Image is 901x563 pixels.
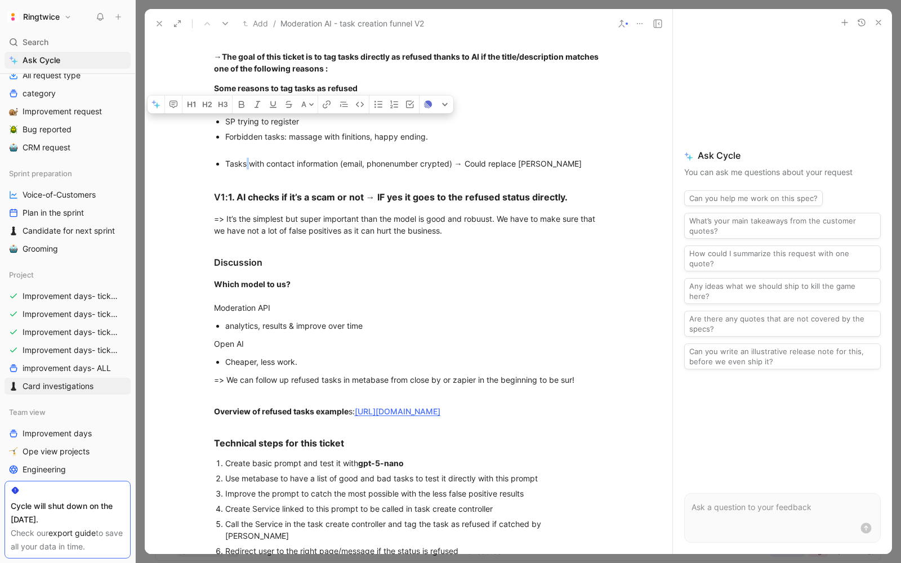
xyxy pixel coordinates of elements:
div: Moderation API [214,278,604,314]
a: Plan in the sprint [5,204,131,221]
span: / [273,17,276,30]
button: Can you help me work on this spec? [684,190,823,206]
img: Ringtwice [7,11,19,23]
span: Grooming [23,243,58,254]
a: category [5,85,131,102]
button: 🐌 [7,105,20,118]
div: Team view [5,404,131,421]
button: RingtwiceRingtwice [5,9,74,25]
span: CRM request [23,142,70,153]
div: → [214,51,604,74]
div: Use metabase to have a list of good and bad tasks to test it directly with this prompt [225,472,604,484]
a: Ask Cycle [5,52,131,69]
a: Improvement days- tickets ready- React [5,306,131,323]
div: Project [5,266,131,283]
span: Card investigations [23,381,93,392]
div: Sprint preparation [5,165,131,182]
div: Day to day💾 All for exportcheckokr et iterationAll request typecategory🐌Improvement request🪲Bug r... [5,10,131,156]
a: export guide [48,528,96,538]
a: Improvement days- tickets tackled ALL [5,288,131,305]
div: Cheaper, less work. [225,356,604,368]
span: Project [9,269,34,280]
div: SP trying to register [225,115,604,127]
span: Ask Cycle [684,149,881,162]
div: Redirect user to the right page/message if the status is refused [225,545,604,557]
div: Create basic prompt and test it with [225,457,604,469]
span: Ask Cycle [23,53,60,67]
span: Ope view projects [23,446,90,457]
span: Improvement days [23,428,92,439]
h1: Ringtwice [23,12,60,22]
div: SPAM, financial spam [225,100,604,112]
div: analytics, results & improve over time [225,320,604,332]
div: Discussion [214,256,604,269]
button: 🤖 [7,242,20,256]
div: ProjectImprovement days- tickets tackled ALLImprovement days- tickets ready- ReactImprovement day... [5,266,131,395]
button: Add [240,17,271,30]
div: Improve the prompt to catch the most possible with the less false positive results [225,488,604,499]
button: 🪲 [7,123,20,136]
button: Are there any quotes that are not covered by the specs? [684,311,881,337]
span: improvement days- ALL [23,363,111,374]
span: Improvement request [23,106,102,117]
button: 🤖 [7,141,20,154]
div: Search [5,34,131,51]
button: Can you write an illustrative release note for this, before we even ship it? [684,343,881,369]
button: Any ideas what we should ship to kill the game here? [684,278,881,304]
div: Call the Service in the task create controller and tag the task as refused if catched by [PERSON_... [225,518,604,542]
span: Improvement days- tickets ready- React [23,309,119,320]
a: 🪲Bug reported [5,121,131,138]
span: Improvement days- tickets ready-legacy [23,345,119,356]
span: Plan in the sprint [23,207,84,218]
button: 🤸 [7,445,20,458]
div: Forbidden tasks: massage with finitions, happy ending. [225,131,604,154]
a: Improvement days- tickets ready- backend [5,324,131,341]
img: 🪲 [9,125,18,134]
img: ♟️ [9,226,18,235]
a: 🤖CRM request [5,139,131,156]
strong: 1. AI checks if it’s a scam or not → IF yes it goes to the refused status directly. [228,191,568,203]
span: Candidate for next sprint [23,225,115,236]
span: Team view [9,406,46,418]
span: Search [23,35,48,49]
strong: gpt-5-nano [358,458,404,468]
div: Cycle will shut down on the [DATE]. [11,499,124,526]
strong: Which model to us? [214,279,291,289]
strong: Some reasons to tag tasks as refused [214,83,358,93]
a: [URL][DOMAIN_NAME] [355,406,440,416]
div: V1: [214,177,604,204]
a: ♟️Candidate for next sprint [5,222,131,239]
span: Moderation AI - task creation funnel V2 [280,17,424,30]
span: Bug reported [23,124,72,135]
a: 🐌Improvement request [5,103,131,120]
a: Voice-of-Customers [5,186,131,203]
a: 🧞‍♂️Product view [5,479,131,496]
button: ♟️ [7,379,20,393]
div: s: [214,394,604,417]
img: ♟️ [9,382,18,391]
span: All request type [23,70,81,81]
button: What’s your main takeaways from the customer quotes? [684,213,881,239]
strong: Overview of refused tasks example [214,406,349,416]
button: How could I summarize this request with one quote? [684,245,881,271]
img: 🤖 [9,143,18,152]
div: Create Service linked to this prompt to be called in task create controller [225,503,604,515]
a: 🤸Ope view projects [5,443,131,460]
div: Tasks with contact information (email, phonenumber crypted) → Could replace [PERSON_NAME] [225,158,604,169]
a: improvement days- ALL [5,360,131,377]
span: Improvement days- tickets tackled ALL [23,291,119,302]
a: ♟️Card investigations [5,378,131,395]
div: Open AI [214,338,604,350]
a: Improvement days- tickets ready-legacy [5,342,131,359]
a: Engineering [5,461,131,478]
div: Sprint preparationVoice-of-CustomersPlan in the sprint♟️Candidate for next sprint🤖Grooming [5,165,131,257]
span: category [23,88,56,99]
button: ♟️ [7,224,20,238]
span: Sprint preparation [9,168,72,179]
img: 🐌 [9,107,18,116]
span: Voice-of-Customers [23,189,96,200]
img: 🤸 [9,447,18,456]
span: Engineering [23,464,66,475]
div: => We can follow up refused tasks in metabase from close by or zapier in the beginning to be sur! [214,374,604,386]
